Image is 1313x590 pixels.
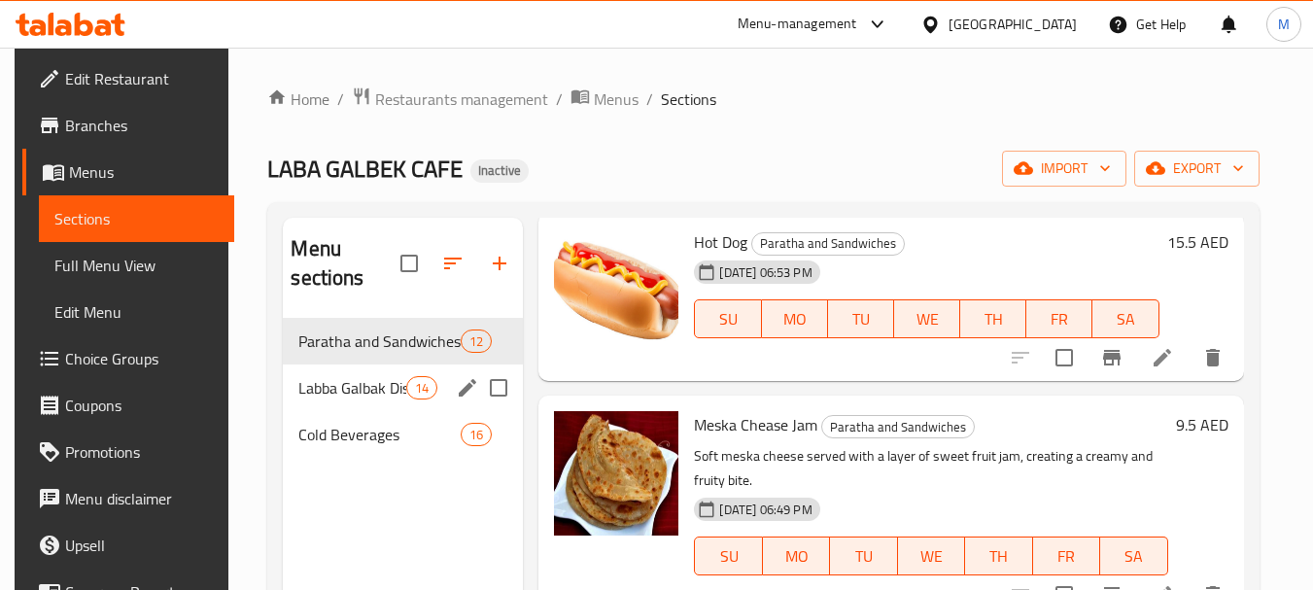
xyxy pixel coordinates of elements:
span: Branches [65,114,219,137]
button: SU [694,299,761,338]
span: Upsell [65,534,219,557]
span: Labba Galbak Dishes [298,376,406,399]
div: Paratha and Sandwiches [821,415,975,438]
span: Edit Restaurant [65,67,219,90]
div: Cold Beverages16 [283,411,523,458]
span: import [1018,156,1111,181]
button: SA [1100,537,1167,575]
button: MO [763,537,830,575]
button: FR [1026,299,1092,338]
div: items [461,330,492,353]
a: Full Menu View [39,242,234,289]
button: MO [762,299,828,338]
span: Cold Beverages [298,423,461,446]
span: Restaurants management [375,87,548,111]
span: SA [1100,305,1151,333]
span: Inactive [470,162,529,179]
div: [GEOGRAPHIC_DATA] [949,14,1077,35]
span: Choice Groups [65,347,219,370]
span: [DATE] 06:53 PM [711,263,819,282]
span: Paratha and Sandwiches [752,232,904,255]
span: Menu disclaimer [65,487,219,510]
button: TU [828,299,894,338]
a: Edit Restaurant [22,55,234,102]
span: MO [770,305,820,333]
h2: Menu sections [291,234,400,293]
a: Menus [570,87,639,112]
button: export [1134,151,1260,187]
div: items [461,423,492,446]
span: WE [902,305,952,333]
button: FR [1033,537,1100,575]
span: Meska Chease Jam [694,410,817,439]
div: Paratha and Sandwiches12 [283,318,523,364]
button: WE [894,299,960,338]
button: TH [965,537,1032,575]
button: edit [453,373,482,402]
span: LABA GALBEK CAFE [267,147,463,191]
span: Full Menu View [54,254,219,277]
span: FR [1034,305,1085,333]
span: SU [703,542,754,571]
a: Sections [39,195,234,242]
span: Sections [661,87,716,111]
span: TH [973,542,1024,571]
button: import [1002,151,1126,187]
span: WE [906,542,957,571]
button: TH [960,299,1026,338]
span: Sort sections [430,240,476,287]
button: TU [830,537,897,575]
li: / [556,87,563,111]
nav: breadcrumb [267,87,1259,112]
img: Meska Chease Jam [554,411,678,536]
a: Coupons [22,382,234,429]
button: WE [898,537,965,575]
span: Coupons [65,394,219,417]
h6: 15.5 AED [1167,228,1228,256]
span: M [1278,14,1290,35]
div: Labba Galbak Dishes14edit [283,364,523,411]
span: Sections [54,207,219,230]
span: MO [771,542,822,571]
span: Select all sections [389,243,430,284]
p: Soft meska cheese served with a layer of sweet fruit jam, creating a creamy and fruity bite. [694,444,1167,493]
h6: 9.5 AED [1176,411,1228,438]
button: Branch-specific-item [1088,334,1135,381]
span: Promotions [65,440,219,464]
li: / [337,87,344,111]
span: Hot Dog [694,227,747,257]
span: Menus [594,87,639,111]
span: Select to update [1044,337,1085,378]
a: Branches [22,102,234,149]
span: SU [703,305,753,333]
button: SA [1092,299,1158,338]
a: Promotions [22,429,234,475]
span: FR [1041,542,1092,571]
span: 14 [407,379,436,398]
span: 12 [462,332,491,351]
a: Choice Groups [22,335,234,382]
a: Menus [22,149,234,195]
button: SU [694,537,762,575]
li: / [646,87,653,111]
a: Restaurants management [352,87,548,112]
div: Paratha and Sandwiches [751,232,905,256]
button: Add section [476,240,523,287]
span: SA [1108,542,1159,571]
span: Paratha and Sandwiches [822,416,974,438]
div: Menu-management [738,13,857,36]
nav: Menu sections [283,310,523,466]
span: 16 [462,426,491,444]
span: TH [968,305,1019,333]
a: Edit menu item [1151,346,1174,369]
span: export [1150,156,1244,181]
div: Paratha and Sandwiches [298,330,461,353]
a: Edit Menu [39,289,234,335]
a: Menu disclaimer [22,475,234,522]
div: items [406,376,437,399]
a: Home [267,87,329,111]
span: [DATE] 06:49 PM [711,501,819,519]
a: Upsell [22,522,234,569]
button: delete [1190,334,1236,381]
div: Inactive [470,159,529,183]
